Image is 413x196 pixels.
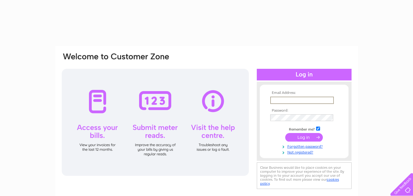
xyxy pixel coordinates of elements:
[257,162,352,189] div: Clear Business would like to place cookies on your computer to improve your experience of the sit...
[269,126,340,132] td: Remember me?
[285,133,323,142] input: Submit
[269,109,340,113] th: Password:
[270,149,340,155] a: Not registered?
[269,91,340,95] th: Email Address:
[270,143,340,149] a: Forgotten password?
[260,177,339,186] a: cookies policy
